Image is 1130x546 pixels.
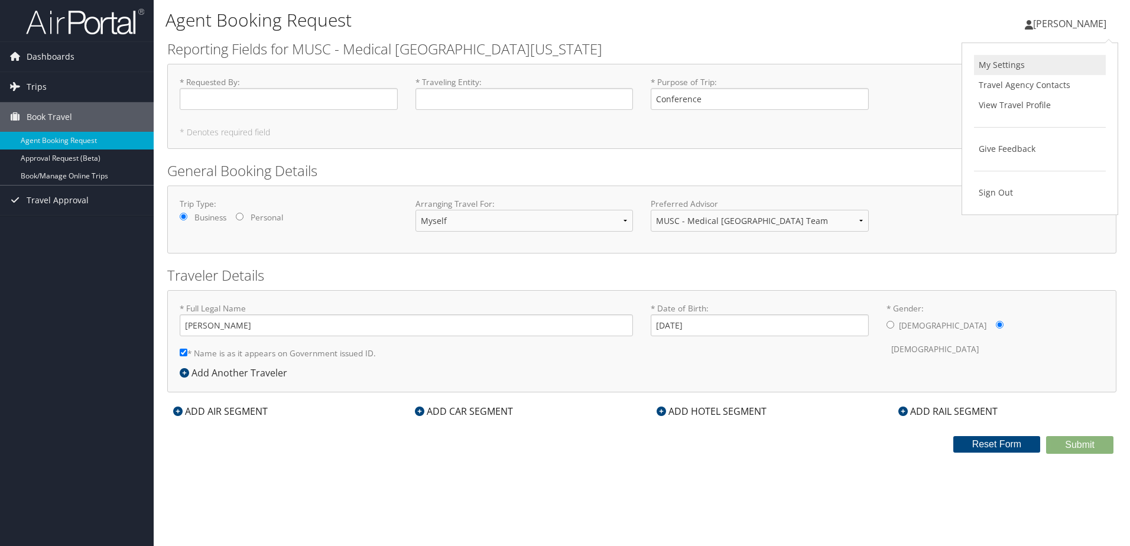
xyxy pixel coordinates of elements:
[974,55,1106,75] a: My Settings
[887,303,1105,361] label: * Gender:
[167,39,1116,59] h2: Reporting Fields for MUSC - Medical [GEOGRAPHIC_DATA][US_STATE]
[891,338,979,360] label: [DEMOGRAPHIC_DATA]
[180,128,1104,136] h5: * Denotes required field
[974,95,1106,115] a: View Travel Profile
[899,314,986,337] label: [DEMOGRAPHIC_DATA]
[180,88,398,110] input: * Requested By:
[415,76,634,110] label: * Traveling Entity :
[1046,436,1113,454] button: Submit
[165,8,801,32] h1: Agent Booking Request
[974,139,1106,159] a: Give Feedback
[167,404,274,418] div: ADD AIR SEGMENT
[194,212,226,223] label: Business
[27,186,89,215] span: Travel Approval
[180,342,376,364] label: * Name is as it appears on Government issued ID.
[996,321,1004,329] input: * Gender:[DEMOGRAPHIC_DATA][DEMOGRAPHIC_DATA]
[651,314,869,336] input: * Date of Birth:
[974,183,1106,203] a: Sign Out
[651,404,772,418] div: ADD HOTEL SEGMENT
[415,88,634,110] input: * Traveling Entity:
[953,436,1041,453] button: Reset Form
[180,198,398,210] label: Trip Type:
[180,76,398,110] label: * Requested By :
[26,8,144,35] img: airportal-logo.png
[180,366,293,380] div: Add Another Traveler
[892,404,1004,418] div: ADD RAIL SEGMENT
[651,198,869,210] label: Preferred Advisor
[180,349,187,356] input: * Name is as it appears on Government issued ID.
[409,404,519,418] div: ADD CAR SEGMENT
[27,72,47,102] span: Trips
[415,198,634,210] label: Arranging Travel For:
[651,76,869,110] label: * Purpose of Trip :
[651,88,869,110] input: * Purpose of Trip:
[651,303,869,336] label: * Date of Birth:
[167,161,1116,181] h2: General Booking Details
[887,321,894,329] input: * Gender:[DEMOGRAPHIC_DATA][DEMOGRAPHIC_DATA]
[180,303,633,336] label: * Full Legal Name
[167,265,1116,285] h2: Traveler Details
[1025,6,1118,41] a: [PERSON_NAME]
[1033,17,1106,30] span: [PERSON_NAME]
[27,102,72,132] span: Book Travel
[180,314,633,336] input: * Full Legal Name
[27,42,74,71] span: Dashboards
[974,75,1106,95] a: Travel Agency Contacts
[251,212,283,223] label: Personal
